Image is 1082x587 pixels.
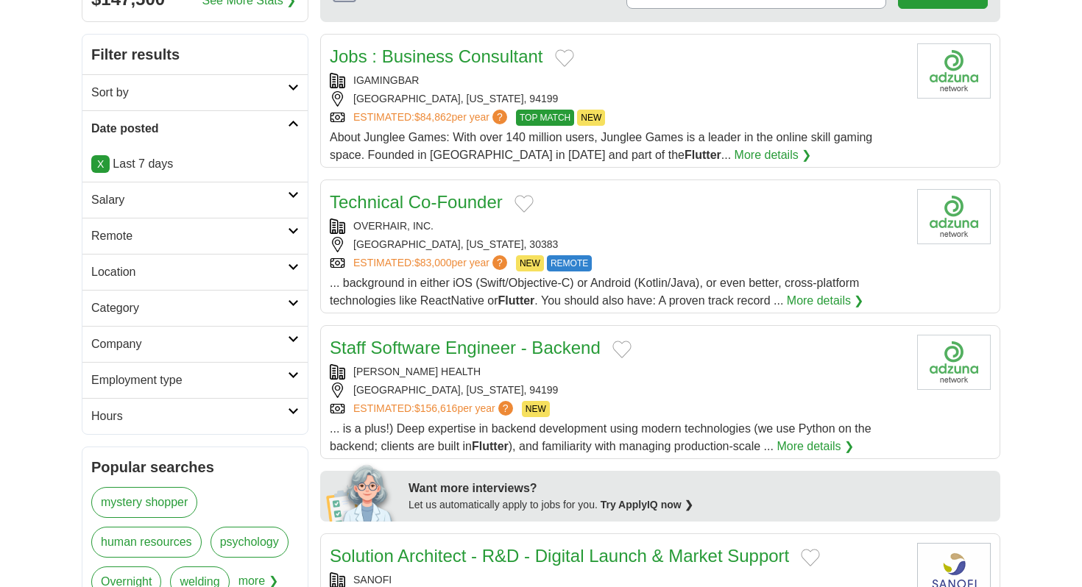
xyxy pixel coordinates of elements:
[685,149,721,161] strong: Flutter
[91,120,288,138] h2: Date posted
[82,74,308,110] a: Sort by
[414,402,457,414] span: $156,616
[91,408,288,425] h2: Hours
[211,527,289,558] a: psychology
[330,364,905,380] div: [PERSON_NAME] HEALTH
[91,456,299,478] h2: Popular searches
[330,192,503,212] a: Technical Co-Founder
[522,401,550,417] span: NEW
[82,110,308,146] a: Date posted
[91,335,288,353] h2: Company
[409,497,991,513] div: Let us automatically apply to jobs for you.
[330,131,872,161] span: About Junglee Games: With over 140 million users, Junglee Games is a leader in the online skill g...
[91,84,288,102] h2: Sort by
[91,191,288,209] h2: Salary
[492,255,507,270] span: ?
[91,299,288,317] h2: Category
[414,257,452,268] span: $83,000
[91,155,299,173] p: Last 7 days
[330,237,905,252] div: [GEOGRAPHIC_DATA], [US_STATE], 30383
[555,49,574,67] button: Add to favorite jobs
[498,294,535,307] strong: Flutter
[787,292,864,310] a: More details ❯
[777,438,854,455] a: More details ❯
[516,110,574,126] span: TOP MATCH
[409,480,991,497] div: Want more interviews?
[330,46,543,66] a: Jobs : Business Consultant
[82,362,308,398] a: Employment type
[547,255,592,271] span: REMOTE
[472,440,509,452] strong: Flutter
[91,527,202,558] a: human resources
[330,338,601,357] a: Staff Software Engineer - Backend
[82,218,308,254] a: Remote
[82,254,308,290] a: Location
[601,499,693,510] a: Try ApplyIQ now ❯
[91,371,288,389] h2: Employment type
[330,546,789,566] a: Solution Architect - R&D - Digital Launch & Market Support
[82,182,308,218] a: Salary
[91,487,197,518] a: mystery shopper
[612,341,632,358] button: Add to favorite jobs
[91,227,288,245] h2: Remote
[330,73,905,88] div: IGAMINGBAR
[330,277,859,307] span: ... background in either iOS (Swift/Objective-C) or Android (Kotlin/Java), or even better, cross-...
[917,189,991,244] img: Company logo
[91,155,110,173] a: X
[82,290,308,326] a: Category
[330,422,871,452] span: ... is a plus!) Deep expertise in backend development using modern technologies (we use Python on...
[353,401,516,417] a: ESTIMATED:$156,616per year?
[91,263,288,281] h2: Location
[577,110,605,126] span: NEW
[330,91,905,107] div: [GEOGRAPHIC_DATA], [US_STATE], 94199
[353,574,392,586] a: SANOFI
[326,463,397,522] img: apply-iq-scientist.png
[498,401,513,416] span: ?
[82,398,308,434] a: Hours
[82,35,308,74] h2: Filter results
[414,111,452,123] span: $84,862
[82,326,308,362] a: Company
[353,255,510,271] a: ESTIMATED:$83,000per year?
[516,255,544,271] span: NEW
[353,110,510,126] a: ESTIMATED:$84,862per year?
[917,335,991,390] img: Company logo
[330,383,905,398] div: [GEOGRAPHIC_DATA], [US_STATE], 94199
[492,110,507,124] span: ?
[917,43,991,99] img: Company logo
[330,218,905,234] div: OVERHAIR, INC.
[515,195,534,213] button: Add to favorite jobs
[735,146,812,164] a: More details ❯
[801,549,820,566] button: Add to favorite jobs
